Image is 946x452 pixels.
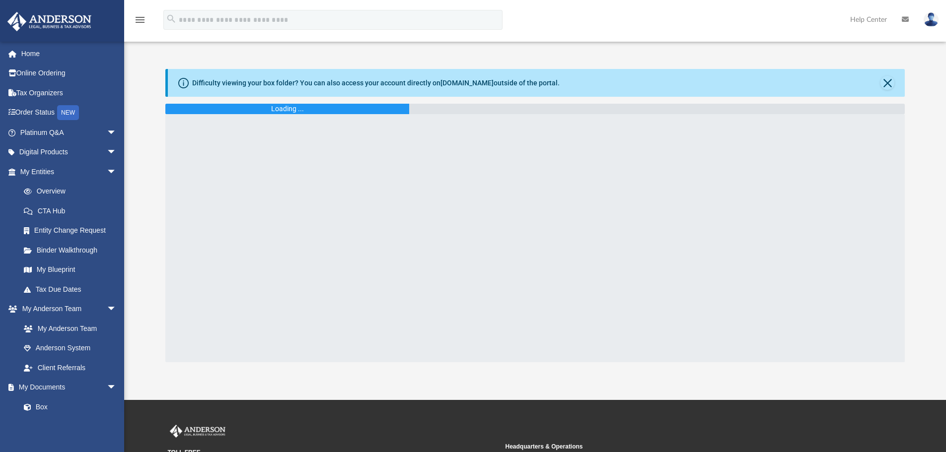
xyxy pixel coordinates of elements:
[880,76,894,90] button: Close
[4,12,94,31] img: Anderson Advisors Platinum Portal
[14,260,127,280] a: My Blueprint
[14,240,132,260] a: Binder Walkthrough
[107,162,127,182] span: arrow_drop_down
[14,182,132,201] a: Overview
[7,83,132,103] a: Tax Organizers
[7,142,132,162] a: Digital Productsarrow_drop_down
[107,378,127,398] span: arrow_drop_down
[166,13,177,24] i: search
[192,78,560,88] div: Difficulty viewing your box folder? You can also access your account directly on outside of the p...
[7,123,132,142] a: Platinum Q&Aarrow_drop_down
[14,338,127,358] a: Anderson System
[134,14,146,26] i: menu
[7,378,127,397] a: My Documentsarrow_drop_down
[7,162,132,182] a: My Entitiesarrow_drop_down
[107,299,127,320] span: arrow_drop_down
[7,103,132,123] a: Order StatusNEW
[14,358,127,378] a: Client Referrals
[14,279,132,299] a: Tax Due Dates
[14,221,132,241] a: Entity Change Request
[7,44,132,64] a: Home
[924,12,939,27] img: User Pic
[506,442,836,451] small: Headquarters & Operations
[107,123,127,143] span: arrow_drop_down
[14,319,122,338] a: My Anderson Team
[271,104,304,114] div: Loading ...
[57,105,79,120] div: NEW
[107,142,127,163] span: arrow_drop_down
[14,417,127,437] a: Meeting Minutes
[440,79,494,87] a: [DOMAIN_NAME]
[168,425,227,438] img: Anderson Advisors Platinum Portal
[134,19,146,26] a: menu
[7,64,132,83] a: Online Ordering
[14,397,122,417] a: Box
[7,299,127,319] a: My Anderson Teamarrow_drop_down
[14,201,132,221] a: CTA Hub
